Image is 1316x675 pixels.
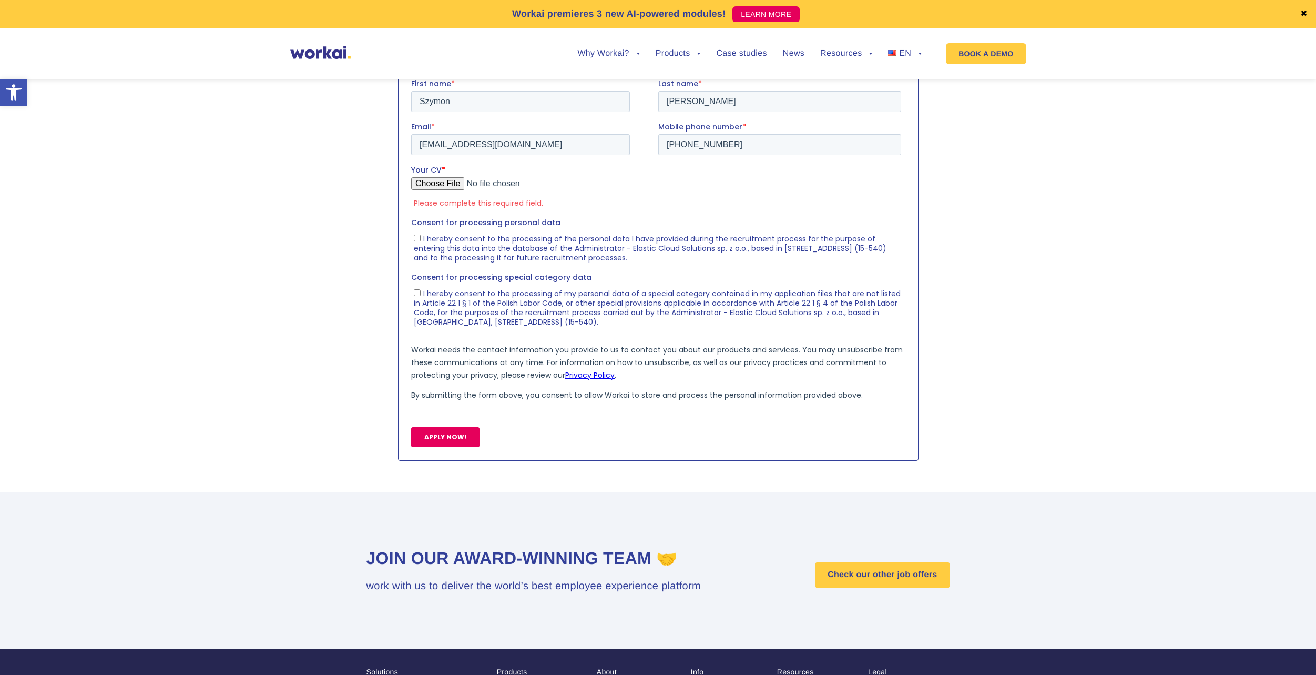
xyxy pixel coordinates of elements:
h2: Join our award-winning team 🤝 [366,547,701,570]
a: Case studies [716,49,767,58]
iframe: Form 0 [411,78,905,456]
a: ✖ [1300,10,1308,18]
span: EN [899,49,911,58]
a: Check our other job offers [815,562,950,588]
p: Workai premieres 3 new AI-powered modules! [512,7,726,21]
a: BOOK A DEMO [946,43,1026,64]
a: Why Workai? [577,49,639,58]
a: News [783,49,804,58]
a: LEARN MORE [732,6,800,22]
h3: work with us to deliver the world’s best employee experience platform [366,578,701,594]
a: Products [656,49,701,58]
a: Resources [820,49,872,58]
